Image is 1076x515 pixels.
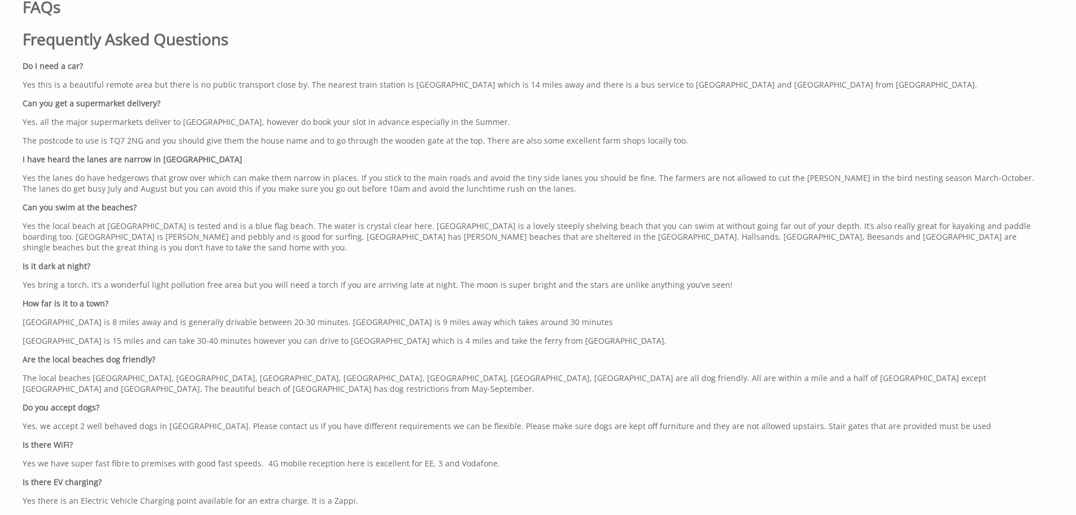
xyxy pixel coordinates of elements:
[23,421,1040,431] p: Yes, we accept 2 well behaved dogs in [GEOGRAPHIC_DATA]. Please contact us if you have different ...
[23,60,83,71] b: Do I need a car?
[23,202,137,213] b: Can you swim at the beaches?
[23,373,1040,394] p: The local beaches [GEOGRAPHIC_DATA], [GEOGRAPHIC_DATA], [GEOGRAPHIC_DATA], [GEOGRAPHIC_DATA], [GE...
[23,98,160,109] b: Can you get a supermarket delivery?
[23,477,102,487] strong: Is there EV charging?
[23,154,242,165] b: I have heard the lanes are narrow in [GEOGRAPHIC_DATA]
[23,458,1040,469] p: Yes we have super fast fibre to premises with good fast speeds. 4G mobile reception here is excel...
[23,354,155,365] b: Are the local beaches dog friendly?
[23,79,1040,90] p: Yes this is a beautiful remote area but there is no public transport close by. The nearest train ...
[23,317,1040,327] p: [GEOGRAPHIC_DATA] is 8 miles away and is generally drivable between 20-30 minutes. [GEOGRAPHIC_DA...
[23,172,1040,194] p: Yes the lanes do have hedgerows that grow over which can make them narrow in places. If you stick...
[23,261,90,271] b: Is it dark at night?
[23,298,108,309] b: How far is it to a town?
[23,220,1040,253] p: Yes the local beach at [GEOGRAPHIC_DATA] is tested and is a blue flag beach. The water is crystal...
[23,402,99,413] b: Do you accept dogs?
[23,28,228,50] b: Frequently Asked Questions
[23,335,1040,346] p: [GEOGRAPHIC_DATA] is 15 miles and can take 30-40 minutes however you can drive to [GEOGRAPHIC_DAT...
[23,116,1040,127] p: Yes, all the major supermarkets deliver to [GEOGRAPHIC_DATA], however do book your slot in advanc...
[23,279,1040,290] p: Yes bring a torch, it’s a wonderful light pollution free area but you will need a torch if you ar...
[23,439,73,450] b: Is there WiFi?
[23,495,1040,506] p: Yes there is an Electric Vehicle Charging point available for an extra charge. It is a Zappi.
[23,135,1040,146] p: The postcode to use is TQ7 2NG and you should give them the house name and to go through the wood...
